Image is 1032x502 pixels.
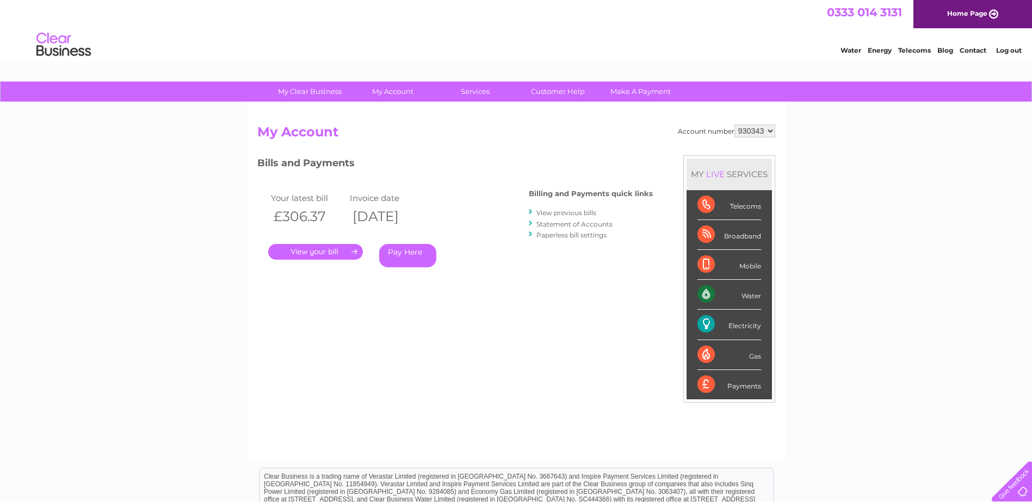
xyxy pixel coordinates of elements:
[841,46,861,54] a: Water
[937,46,953,54] a: Blog
[268,244,363,260] a: .
[687,159,772,190] div: MY SERVICES
[868,46,892,54] a: Energy
[536,220,613,228] a: Statement of Accounts
[36,28,91,61] img: logo.png
[268,205,347,228] th: £306.37
[960,46,986,54] a: Contact
[265,81,355,102] a: My Clear Business
[430,81,520,102] a: Services
[379,244,436,267] a: Pay Here
[827,5,902,19] a: 0333 014 3131
[259,6,774,53] div: Clear Business is a trading name of Verastar Limited (registered in [GEOGRAPHIC_DATA] No. 3667643...
[529,190,653,198] h4: Billing and Payments quick links
[347,205,426,228] th: [DATE]
[697,190,761,220] div: Telecoms
[257,124,775,145] h2: My Account
[348,81,437,102] a: My Account
[268,191,347,205] td: Your latest bill
[697,340,761,370] div: Gas
[678,124,775,137] div: Account number
[697,310,761,340] div: Electricity
[347,191,426,205] td: Invoice date
[697,280,761,310] div: Water
[697,220,761,250] div: Broadband
[996,46,1022,54] a: Log out
[536,231,607,239] a: Paperless bill settings
[513,81,603,102] a: Customer Help
[704,169,727,179] div: LIVE
[898,46,931,54] a: Telecoms
[596,81,685,102] a: Make A Payment
[697,250,761,280] div: Mobile
[697,370,761,399] div: Payments
[536,209,596,217] a: View previous bills
[257,155,653,174] h3: Bills and Payments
